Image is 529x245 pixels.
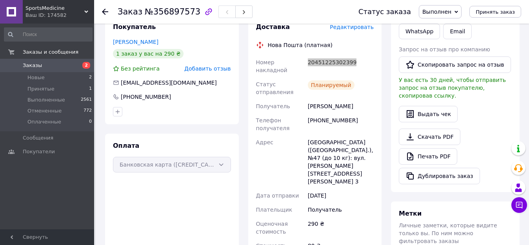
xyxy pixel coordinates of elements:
[25,12,94,19] div: Ваш ID: 174582
[399,222,497,244] span: Личные заметки, которые видите только вы. По ним можно фильтровать заказы
[266,41,334,49] div: Нова Пошта (платная)
[399,106,458,122] button: Выдать чек
[399,46,490,53] span: Запрос на отзыв про компанию
[27,85,55,93] span: Принятые
[118,7,142,16] span: Заказ
[145,7,200,16] span: №356897573
[306,55,375,77] div: 20451225302399
[4,27,93,42] input: Поиск
[23,49,78,56] span: Заказы и сообщения
[113,142,139,149] span: Оплата
[476,9,515,15] span: Принять заказ
[306,189,375,203] div: [DATE]
[399,77,506,99] span: У вас есть 30 дней, чтобы отправить запрос на отзыв покупателю, скопировав ссылку.
[256,221,288,235] span: Оценочная стоимость
[27,118,61,125] span: Оплаченные
[81,96,92,103] span: 2561
[330,24,374,30] span: Редактировать
[306,135,375,189] div: [GEOGRAPHIC_DATA] ([GEOGRAPHIC_DATA].), №47 (до 10 кг): вул. [PERSON_NAME][STREET_ADDRESS][PERSON...
[256,117,290,131] span: Телефон получателя
[399,168,480,184] button: Дублировать заказ
[511,197,527,213] button: Чат с покупателем
[184,65,231,72] span: Добавить отзыв
[256,139,273,145] span: Адрес
[399,24,440,39] a: WhatsApp
[358,8,411,16] div: Статус заказа
[422,9,451,15] span: Выполнен
[256,23,290,31] span: Доставка
[256,103,290,109] span: Получатель
[23,134,53,142] span: Сообщения
[399,210,422,217] span: Метки
[256,81,294,95] span: Статус отправления
[113,49,184,58] div: 1 заказ у вас на 290 ₴
[306,217,375,239] div: 290 ₴
[306,113,375,135] div: [PHONE_NUMBER]
[23,62,42,69] span: Заказы
[399,148,457,165] a: Печать PDF
[469,6,521,18] button: Принять заказ
[256,59,287,73] span: Номер накладной
[23,148,55,155] span: Покупатели
[27,74,45,81] span: Новые
[443,24,472,39] button: Email
[256,192,299,199] span: Дата отправки
[89,118,92,125] span: 0
[308,80,354,90] div: Планируемый
[121,65,160,72] span: Без рейтинга
[27,96,65,103] span: Выполненные
[113,39,158,45] a: [PERSON_NAME]
[399,129,460,145] a: Скачать PDF
[399,56,511,73] button: Скопировать запрос на отзыв
[120,93,172,101] div: [PHONE_NUMBER]
[89,74,92,81] span: 2
[82,62,90,69] span: 2
[113,23,156,31] span: Покупатель
[121,80,217,86] span: [EMAIL_ADDRESS][DOMAIN_NAME]
[306,99,375,113] div: [PERSON_NAME]
[25,5,84,12] span: SportsMedicine
[89,85,92,93] span: 1
[84,107,92,114] span: 772
[306,203,375,217] div: Получатель
[27,107,62,114] span: Отмененные
[102,8,108,16] div: Вернуться назад
[256,207,293,213] span: Плательщик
